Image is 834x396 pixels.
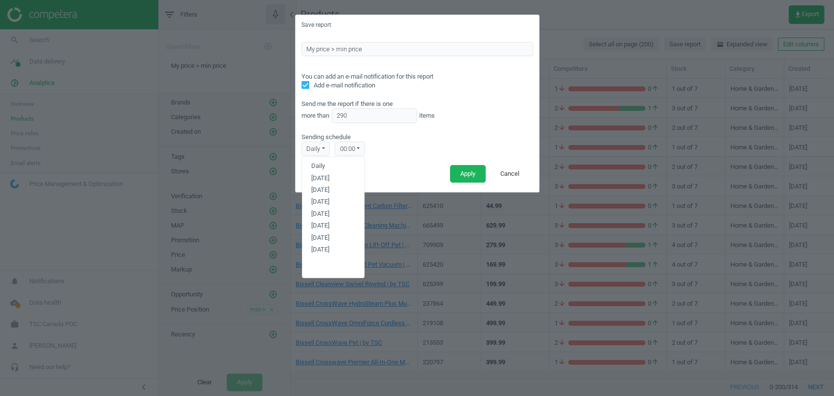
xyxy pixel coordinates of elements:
[312,81,377,90] span: Add e-mail notification
[302,184,364,196] button: [DATE]
[301,112,329,119] span: more than
[302,196,364,208] button: [DATE]
[301,142,330,156] div: daily
[490,165,530,183] button: Cancel
[302,208,364,220] button: [DATE]
[301,133,351,142] span: Sending schedule
[335,142,365,156] div: 00:00
[419,112,435,119] span: items
[301,21,331,29] h5: Save report
[302,244,364,255] button: [DATE]
[450,165,486,183] button: Apply
[302,232,364,244] button: [DATE]
[302,172,364,184] button: [DATE]
[302,160,364,172] button: Daily
[302,220,364,231] button: [DATE]
[301,100,393,108] span: Send me the report if there is one
[301,42,533,57] input: Report name
[301,72,433,81] span: You can add an e-mail notification for this report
